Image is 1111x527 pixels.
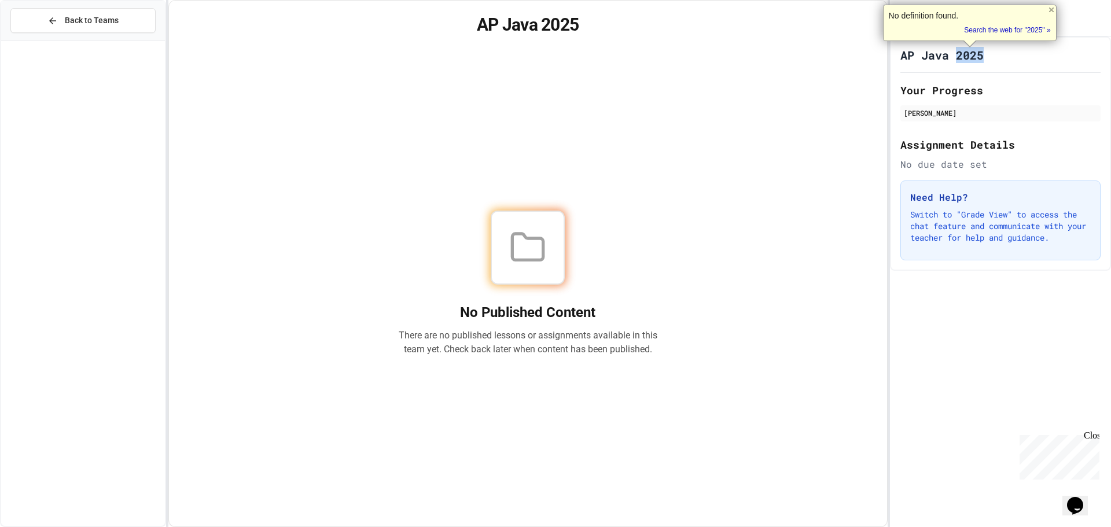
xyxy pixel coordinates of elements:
div: [PERSON_NAME] [904,108,1097,118]
h1: AP Java 2025 [900,47,984,63]
p: There are no published lessons or assignments available in this team yet. Check back later when c... [398,329,657,356]
p: Switch to "Grade View" to access the chat feature and communicate with your teacher for help and ... [910,209,1091,244]
h2: Your Progress [900,82,1101,98]
button: Back to Teams [10,8,156,33]
span: Back to Teams [65,14,119,27]
h3: Need Help? [910,190,1091,204]
div: Chat with us now!Close [5,5,80,73]
h1: AP Java 2025 [183,14,873,35]
h2: Assignment Details [900,137,1101,153]
div: No due date set [900,157,1101,171]
iframe: chat widget [1062,481,1099,515]
h2: No Published Content [398,303,657,322]
iframe: chat widget [1015,430,1099,480]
